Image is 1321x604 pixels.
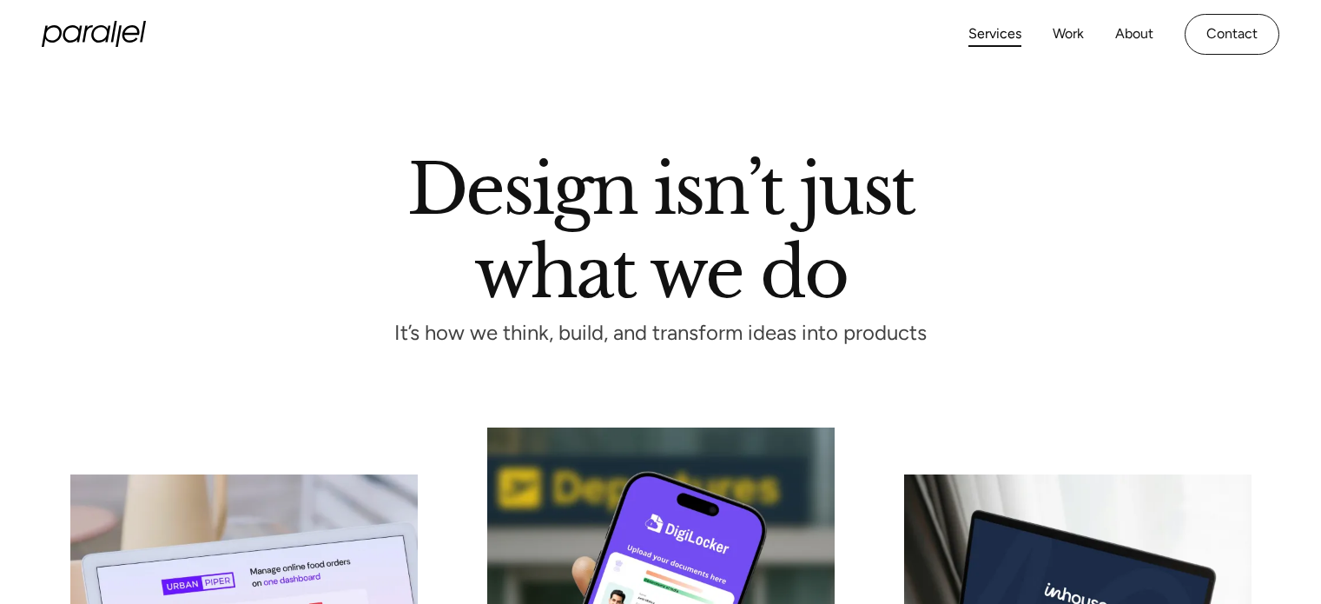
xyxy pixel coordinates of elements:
a: Contact [1185,14,1279,55]
a: home [42,21,146,47]
p: It’s how we think, build, and transform ideas into products [363,326,959,341]
h1: Design isn’t just what we do [407,156,915,298]
a: About [1115,22,1153,47]
a: Work [1053,22,1084,47]
a: Services [968,22,1021,47]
